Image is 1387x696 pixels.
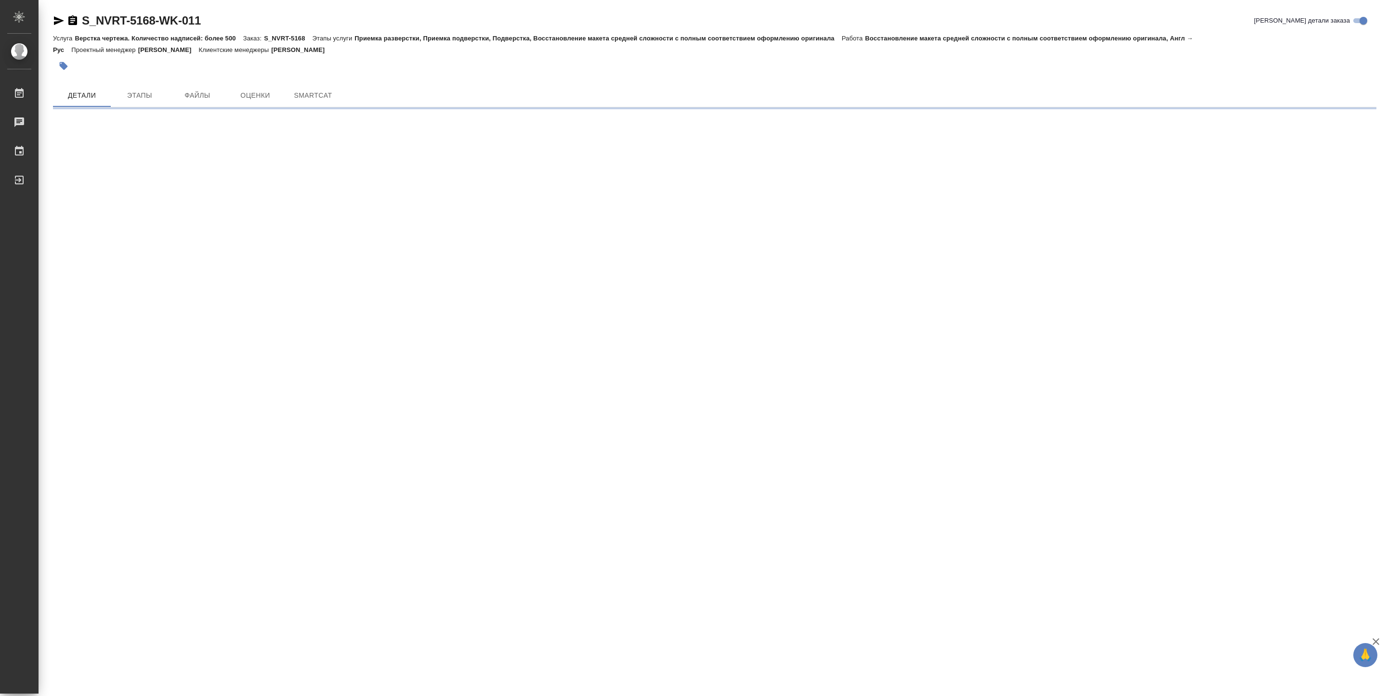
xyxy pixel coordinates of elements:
[53,55,74,77] button: Добавить тэг
[290,90,336,102] span: SmartCat
[354,35,841,42] p: Приемка разверстки, Приемка подверстки, Подверстка, Восстановление макета средней сложности с пол...
[313,35,355,42] p: Этапы услуги
[138,46,199,53] p: [PERSON_NAME]
[271,46,332,53] p: [PERSON_NAME]
[243,35,264,42] p: Заказ:
[1353,643,1377,667] button: 🙏
[1357,645,1374,665] span: 🙏
[82,14,201,27] a: S_NVRT-5168-WK-011
[232,90,278,102] span: Оценки
[199,46,272,53] p: Клиентские менеджеры
[53,15,65,26] button: Скопировать ссылку для ЯМессенджера
[53,35,75,42] p: Услуга
[117,90,163,102] span: Этапы
[264,35,312,42] p: S_NVRT-5168
[59,90,105,102] span: Детали
[842,35,865,42] p: Работа
[67,15,79,26] button: Скопировать ссылку
[75,35,243,42] p: Верстка чертежа. Количество надписей: более 500
[1254,16,1350,26] span: [PERSON_NAME] детали заказа
[71,46,138,53] p: Проектный менеджер
[174,90,221,102] span: Файлы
